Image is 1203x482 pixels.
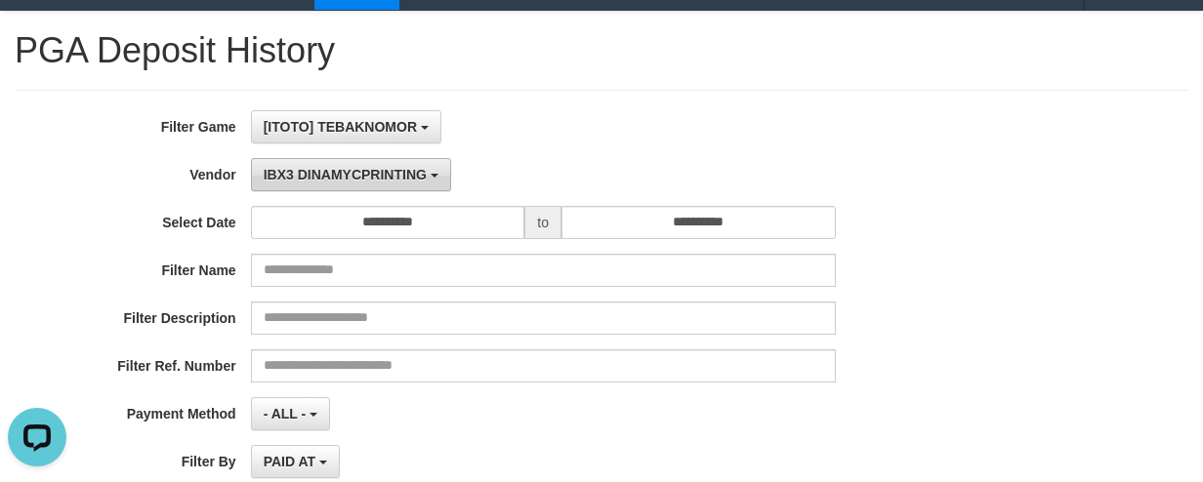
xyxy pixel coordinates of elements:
button: Open LiveChat chat widget [8,8,66,66]
span: - ALL - [264,406,307,422]
span: PAID AT [264,454,315,469]
span: [ITOTO] TEBAKNOMOR [264,119,417,135]
button: - ALL - [251,397,330,430]
button: PAID AT [251,445,340,478]
button: IBX3 DINAMYCPRINTING [251,158,451,191]
button: [ITOTO] TEBAKNOMOR [251,110,441,143]
span: IBX3 DINAMYCPRINTING [264,167,427,182]
h1: PGA Deposit History [15,31,1188,70]
span: to [524,206,561,239]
